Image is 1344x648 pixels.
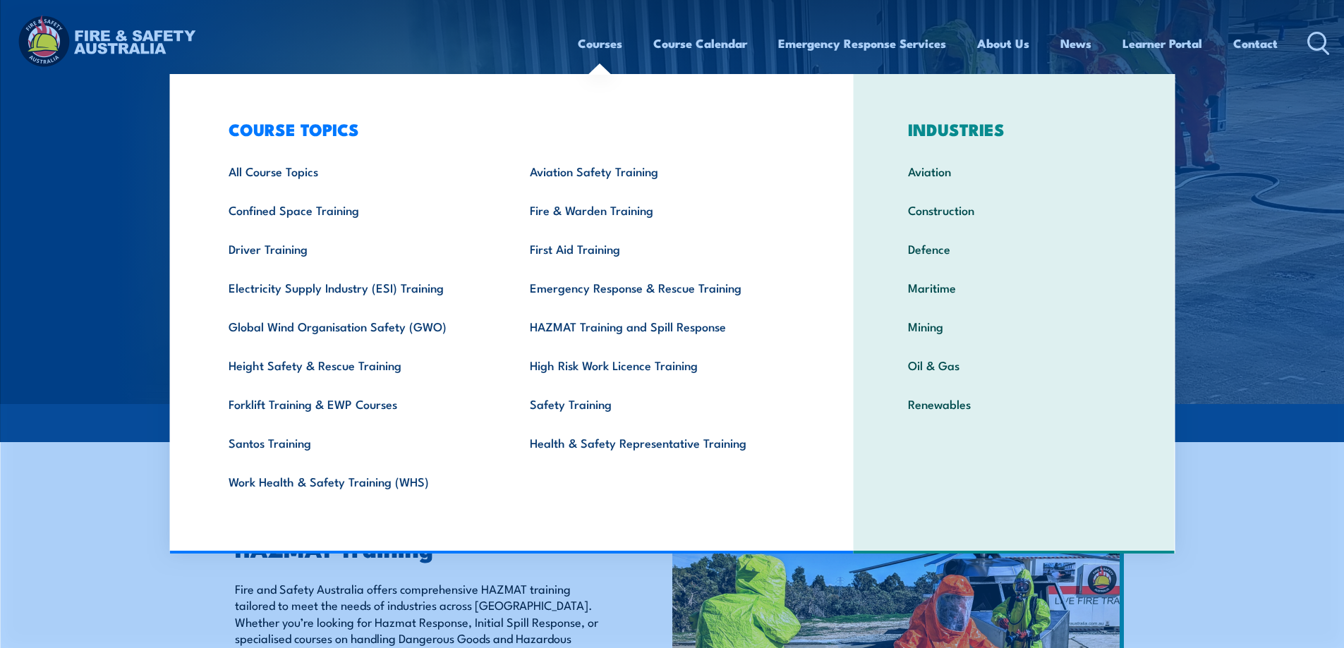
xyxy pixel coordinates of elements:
a: Emergency Response Services [778,25,946,62]
a: Defence [886,229,1142,268]
a: Health & Safety Representative Training [508,423,809,462]
a: About Us [977,25,1029,62]
a: Global Wind Organisation Safety (GWO) [207,307,508,346]
a: Santos Training [207,423,508,462]
a: Course Calendar [653,25,747,62]
h3: INDUSTRIES [886,119,1142,139]
a: Emergency Response & Rescue Training [508,268,809,307]
a: First Aid Training [508,229,809,268]
h3: COURSE TOPICS [207,119,809,139]
a: Construction [886,190,1142,229]
a: Contact [1233,25,1278,62]
a: HAZMAT Training and Spill Response [508,307,809,346]
a: Maritime [886,268,1142,307]
a: Mining [886,307,1142,346]
a: Height Safety & Rescue Training [207,346,508,384]
a: Fire & Warden Training [508,190,809,229]
h2: HAZMAT Training [235,538,607,558]
a: Driver Training [207,229,508,268]
a: Renewables [886,384,1142,423]
a: Electricity Supply Industry (ESI) Training [207,268,508,307]
a: Aviation Safety Training [508,152,809,190]
a: News [1060,25,1091,62]
a: Forklift Training & EWP Courses [207,384,508,423]
a: All Course Topics [207,152,508,190]
a: Oil & Gas [886,346,1142,384]
a: High Risk Work Licence Training [508,346,809,384]
a: Work Health & Safety Training (WHS) [207,462,508,501]
a: Learner Portal [1122,25,1202,62]
a: Safety Training [508,384,809,423]
a: Courses [578,25,622,62]
a: Aviation [886,152,1142,190]
a: Confined Space Training [207,190,508,229]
